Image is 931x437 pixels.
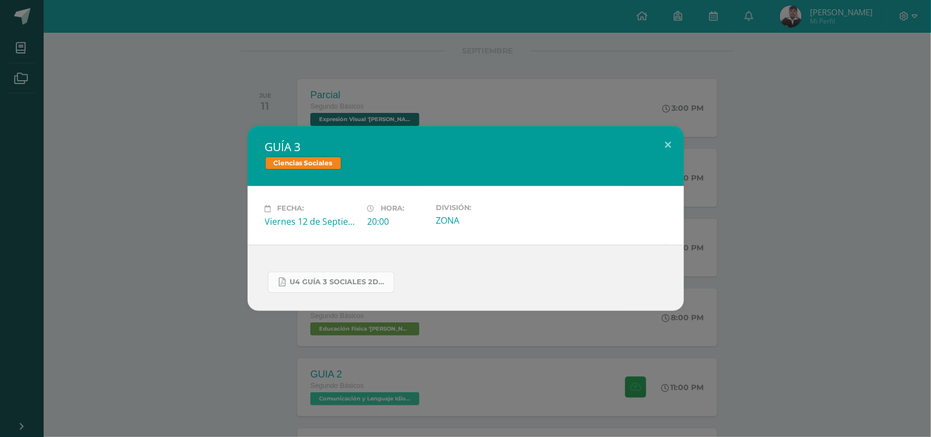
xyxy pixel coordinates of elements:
h2: GUÍA 3 [265,139,666,154]
span: Hora: [381,205,405,213]
span: Fecha: [278,205,304,213]
div: 20:00 [368,215,427,228]
div: Viernes 12 de Septiembre [265,215,359,228]
span: Ciencias Sociales [265,157,341,170]
div: ZONA [436,214,530,226]
button: Close (Esc) [653,126,684,163]
a: U4 GUÍA 3 SOCIALES 2DO.pdf [268,272,394,293]
span: U4 GUÍA 3 SOCIALES 2DO.pdf [290,278,388,286]
label: División: [436,203,530,212]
